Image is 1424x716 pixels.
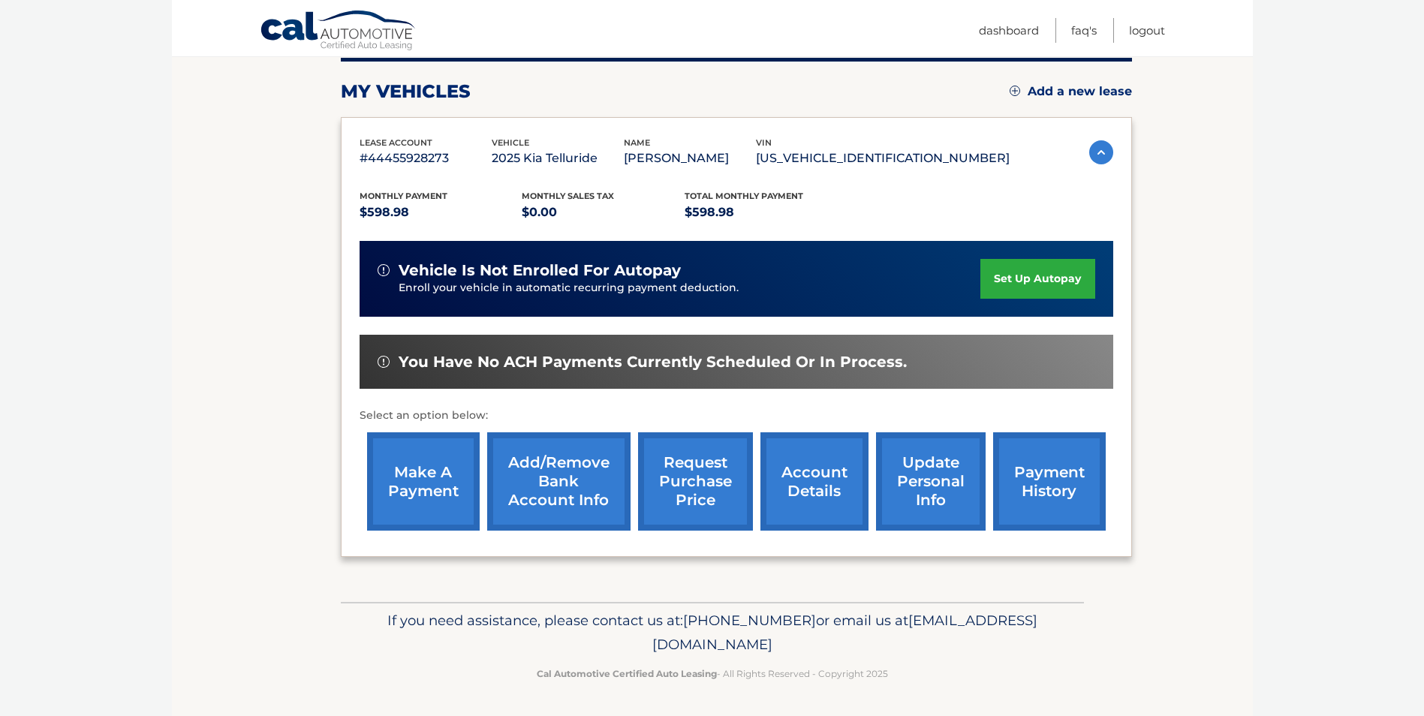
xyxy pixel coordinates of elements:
span: [PHONE_NUMBER] [683,612,816,629]
span: Monthly sales Tax [522,191,614,201]
h2: my vehicles [341,80,471,103]
a: set up autopay [980,259,1094,299]
a: request purchase price [638,432,753,531]
span: name [624,137,650,148]
p: Enroll your vehicle in automatic recurring payment deduction. [399,280,981,296]
span: [EMAIL_ADDRESS][DOMAIN_NAME] [652,612,1037,653]
span: vehicle [492,137,529,148]
span: lease account [360,137,432,148]
p: - All Rights Reserved - Copyright 2025 [351,666,1074,681]
span: Monthly Payment [360,191,447,201]
a: Cal Automotive [260,10,417,53]
p: If you need assistance, please contact us at: or email us at [351,609,1074,657]
span: You have no ACH payments currently scheduled or in process. [399,353,907,372]
p: 2025 Kia Telluride [492,148,624,169]
p: [PERSON_NAME] [624,148,756,169]
p: $598.98 [685,202,847,223]
span: vin [756,137,772,148]
a: payment history [993,432,1106,531]
img: add.svg [1010,86,1020,96]
span: Total Monthly Payment [685,191,803,201]
a: update personal info [876,432,986,531]
p: $0.00 [522,202,685,223]
img: alert-white.svg [378,356,390,368]
strong: Cal Automotive Certified Auto Leasing [537,668,717,679]
img: alert-white.svg [378,264,390,276]
p: #44455928273 [360,148,492,169]
a: FAQ's [1071,18,1097,43]
a: Add a new lease [1010,84,1132,99]
p: [US_VEHICLE_IDENTIFICATION_NUMBER] [756,148,1010,169]
a: make a payment [367,432,480,531]
a: Dashboard [979,18,1039,43]
a: Add/Remove bank account info [487,432,631,531]
p: $598.98 [360,202,522,223]
a: Logout [1129,18,1165,43]
span: vehicle is not enrolled for autopay [399,261,681,280]
img: accordion-active.svg [1089,140,1113,164]
p: Select an option below: [360,407,1113,425]
a: account details [760,432,869,531]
